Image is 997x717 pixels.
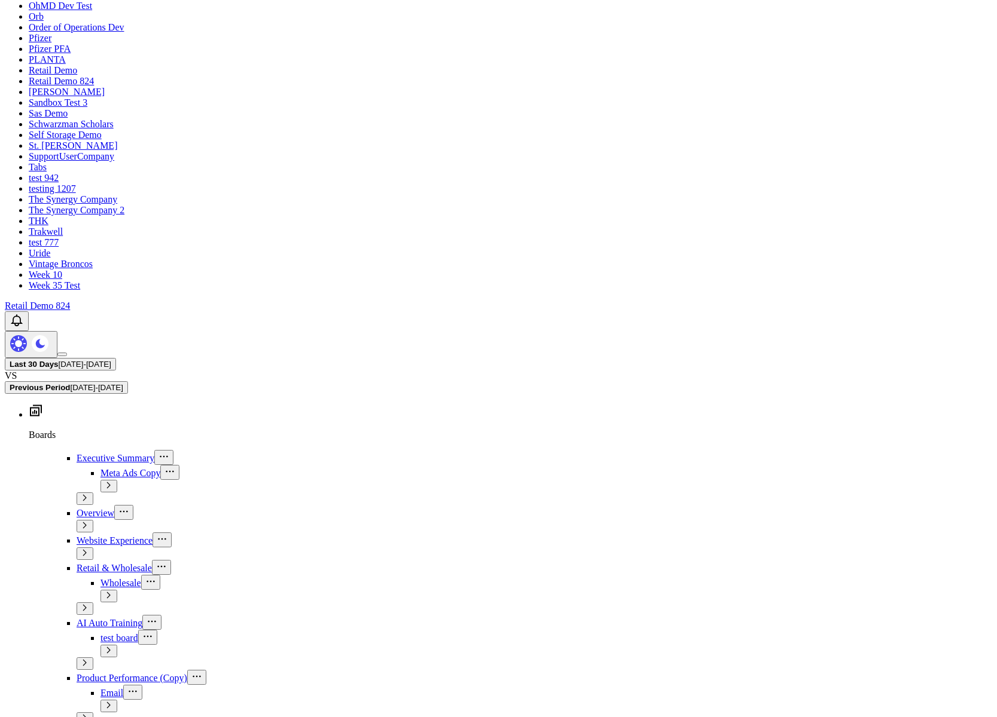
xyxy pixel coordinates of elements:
[29,248,50,258] a: Uride
[5,301,70,311] a: Retail Demo 824
[10,383,70,392] b: Previous Period
[29,44,71,54] a: Pfizer PFA
[29,33,51,43] a: Pfizer
[10,360,59,369] b: Last 30 Days
[29,259,93,269] a: Vintage Broncos
[70,383,123,392] span: [DATE] - [DATE]
[100,578,141,588] a: Wholesale
[29,162,47,172] a: Tabs
[29,11,44,22] a: Orb
[29,237,59,247] a: test 777
[29,87,105,97] a: [PERSON_NAME]
[29,194,117,204] a: The Synergy Company
[29,54,66,65] a: PLANTA
[29,226,63,237] a: Trakwell
[77,508,114,518] a: Overview
[100,633,138,643] a: test board
[29,65,77,75] a: Retail Demo
[5,358,116,370] button: Last 30 Days[DATE]-[DATE]
[29,76,94,86] a: Retail Demo 824
[77,563,152,573] a: Retail & Wholesale
[77,535,153,546] a: Website Experience
[29,119,114,129] a: Schwarzman Scholars
[59,360,111,369] span: [DATE] - [DATE]
[29,269,62,280] a: Week 10
[29,205,124,215] a: The Synergy Company 2
[29,173,59,183] a: test 942
[77,453,154,463] a: Executive Summary
[29,183,76,194] a: testing 1207
[77,673,187,683] a: Product Performance (Copy)
[29,22,124,32] a: Order of Operations Dev
[29,140,117,151] a: St. [PERSON_NAME]
[100,468,160,478] a: Meta Ads Copy
[29,97,87,108] a: Sandbox Test 3
[29,430,992,440] p: Boards
[29,1,92,11] a: OhMD Dev Test
[5,381,128,394] button: Previous Period[DATE]-[DATE]
[29,130,102,140] a: Self Storage Demo
[77,618,142,628] a: AI Auto Training
[29,108,68,118] a: Sas Demo
[29,216,48,226] a: THK
[29,280,80,290] a: Week 35 Test
[100,688,123,698] a: Email
[29,151,114,161] a: SupportUserCompany
[5,370,992,381] div: VS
